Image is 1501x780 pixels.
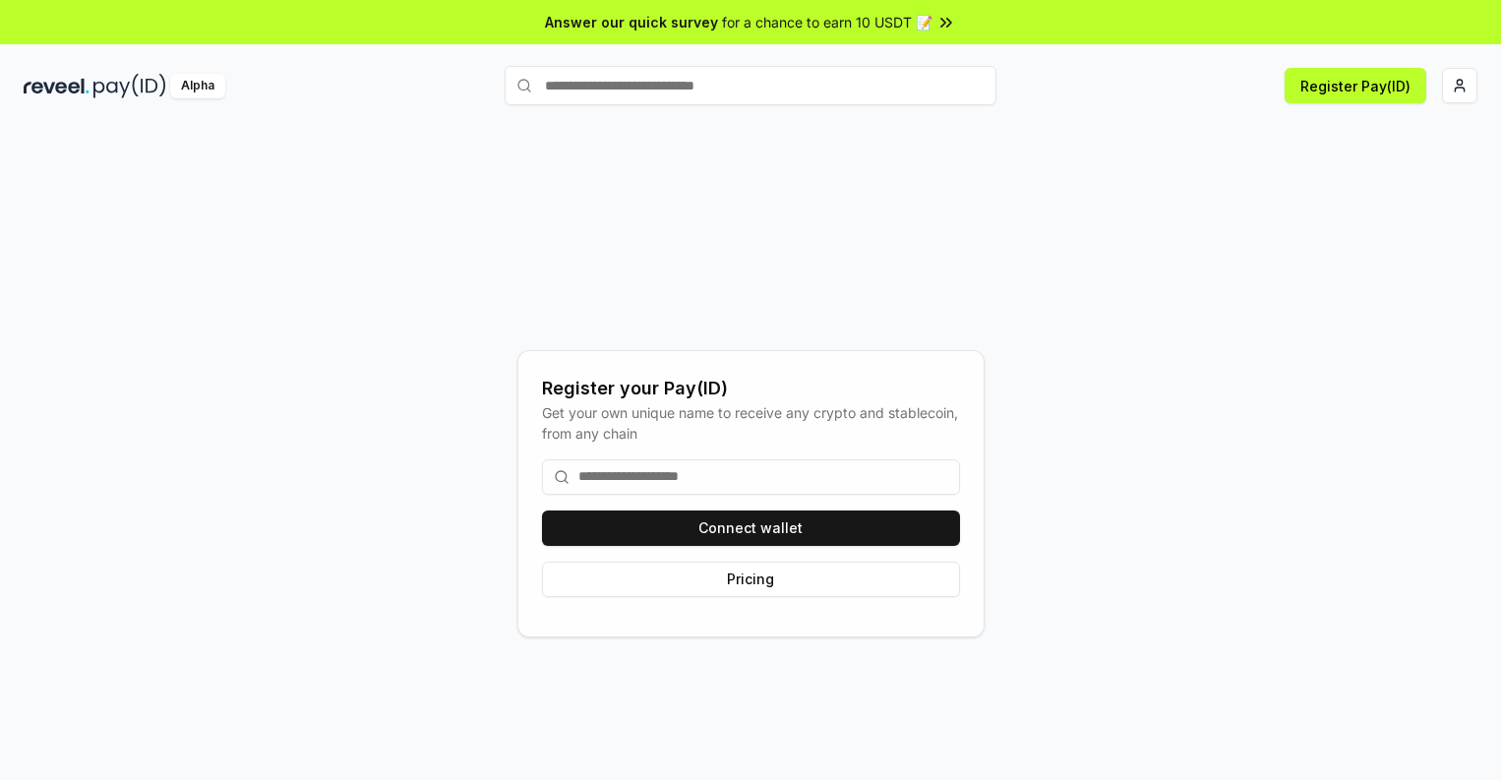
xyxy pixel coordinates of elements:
div: Get your own unique name to receive any crypto and stablecoin, from any chain [542,402,960,444]
span: for a chance to earn 10 USDT 📝 [722,12,932,32]
span: Answer our quick survey [545,12,718,32]
button: Connect wallet [542,510,960,546]
button: Register Pay(ID) [1285,68,1426,103]
div: Register your Pay(ID) [542,375,960,402]
img: reveel_dark [24,74,90,98]
img: pay_id [93,74,166,98]
button: Pricing [542,562,960,597]
div: Alpha [170,74,225,98]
